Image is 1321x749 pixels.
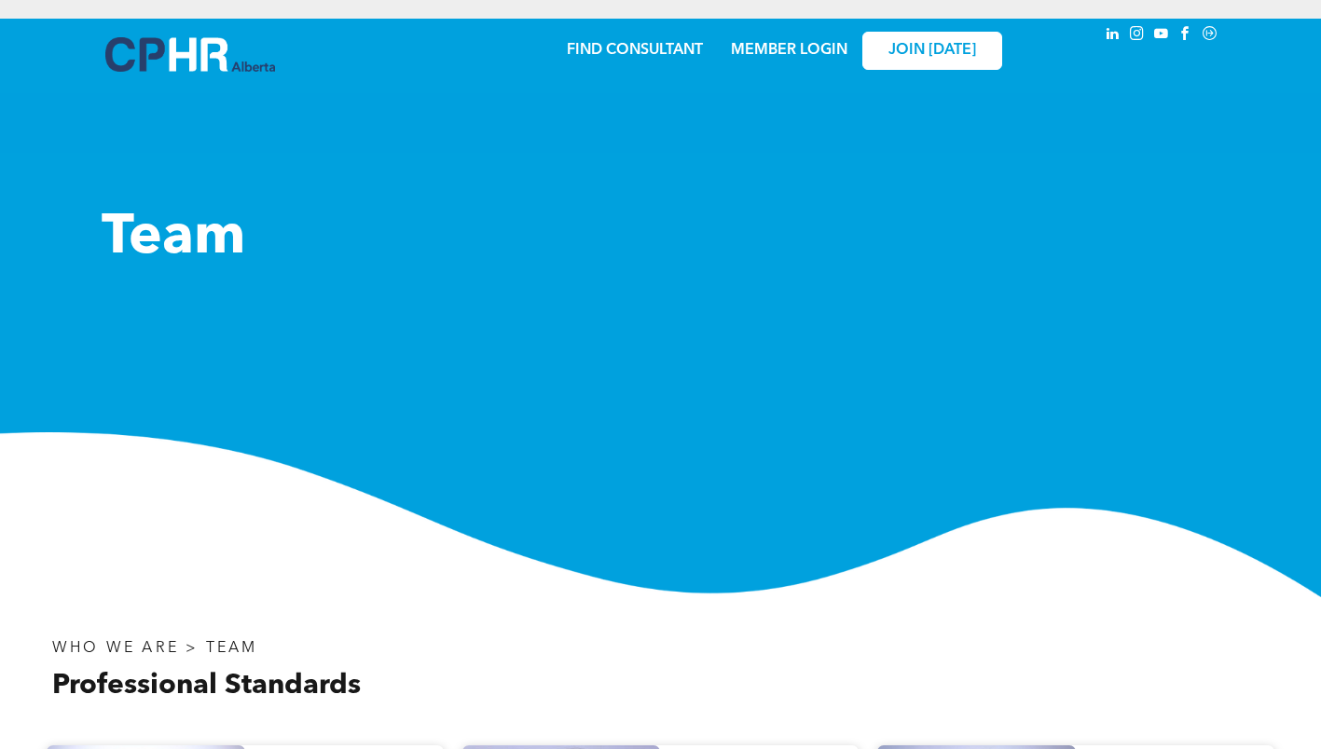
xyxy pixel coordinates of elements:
span: WHO WE ARE > TEAM [52,641,257,656]
a: JOIN [DATE] [862,32,1002,70]
span: Professional Standards [52,672,361,700]
a: MEMBER LOGIN [731,43,847,58]
a: FIND CONSULTANT [567,43,703,58]
a: facebook [1176,23,1196,48]
span: JOIN [DATE] [888,42,976,60]
a: Social network [1200,23,1220,48]
img: A blue and white logo for cp alberta [105,37,275,72]
a: youtube [1151,23,1172,48]
a: instagram [1127,23,1148,48]
a: linkedin [1103,23,1123,48]
span: Team [102,211,245,266]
